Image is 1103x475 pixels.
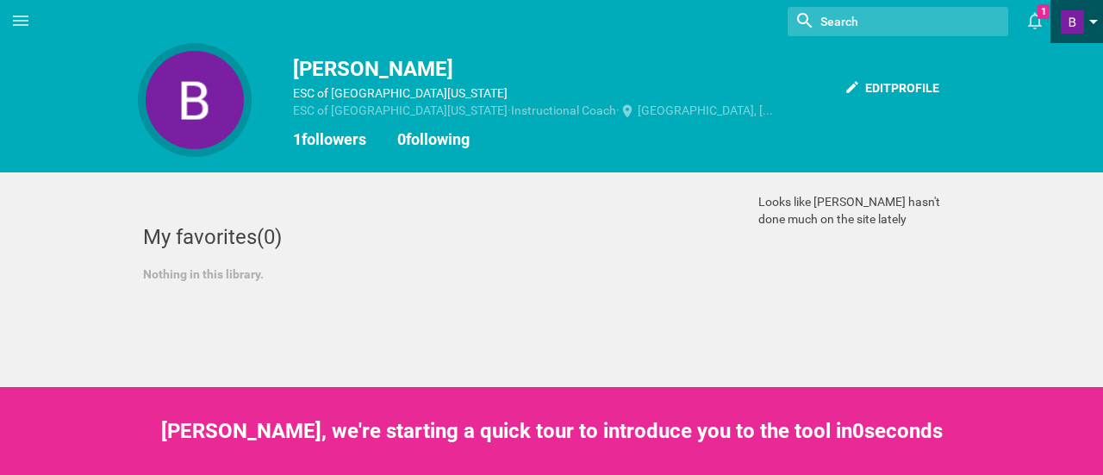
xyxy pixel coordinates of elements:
[864,419,943,443] span: seconds
[161,419,852,443] span: [PERSON_NAME], we're starting a quick tour to introduce you to the tool in
[616,103,620,117] span: ·
[834,69,950,107] div: Edit profile
[293,130,366,148] a: 1followers
[143,224,712,250] div: My favorites (0)
[293,84,508,102] div: ESC of [GEOGRAPHIC_DATA][US_STATE]
[852,419,864,443] span: 0
[138,53,965,84] div: [PERSON_NAME]
[143,266,712,283] div: Nothing in this library.
[508,103,511,117] span: ·
[758,193,965,228] div: Looks like [PERSON_NAME] hasn't done much on the site lately
[620,103,819,117] span: [GEOGRAPHIC_DATA], [US_STATE]
[397,130,470,148] a: 0following
[819,10,950,33] input: Search
[293,103,508,117] span: ESC of [GEOGRAPHIC_DATA][US_STATE]
[511,103,616,117] span: Instructional Coach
